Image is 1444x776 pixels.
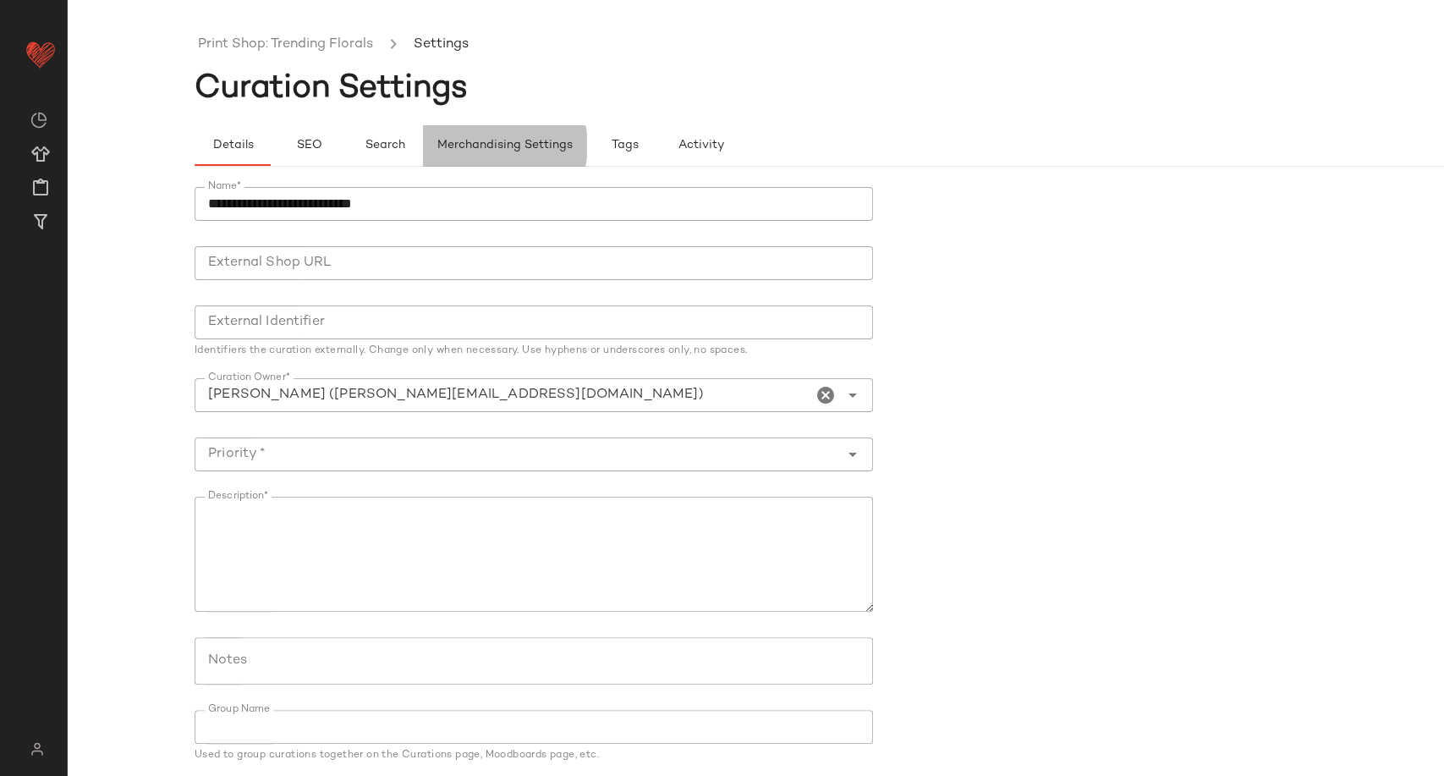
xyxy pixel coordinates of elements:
span: Activity [678,139,724,152]
span: SEO [295,139,321,152]
i: Clear Curation Owner* [815,385,836,405]
img: heart_red.DM2ytmEG.svg [24,37,58,71]
img: svg%3e [20,742,53,756]
span: Search [365,139,405,152]
span: Merchandising Settings [436,139,573,152]
span: Details [211,139,253,152]
span: Tags [611,139,639,152]
div: Used to group curations together on the Curations page, Moodboards page, etc. [195,751,873,761]
i: Open [843,444,863,465]
img: svg%3e [30,112,47,129]
a: Print Shop: Trending Florals [198,34,373,56]
span: Curation Settings [195,72,468,106]
i: Open [843,385,863,405]
li: Settings [410,34,472,56]
div: Identifiers the curation externally. Change only when necessary. Use hyphens or underscores only,... [195,346,873,356]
